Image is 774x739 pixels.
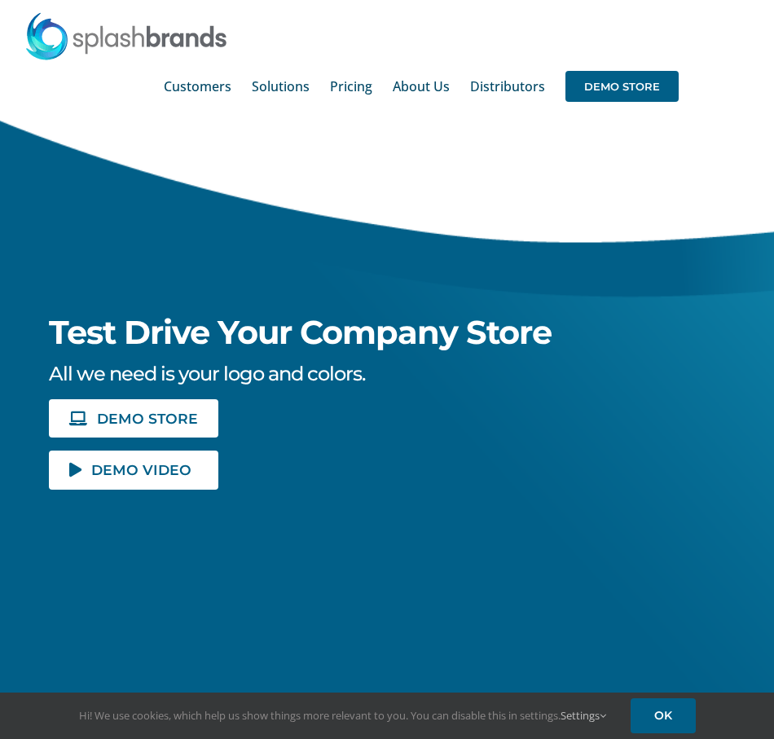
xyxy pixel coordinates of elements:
[393,80,450,93] span: About Us
[164,60,231,112] a: Customers
[164,80,231,93] span: Customers
[79,708,606,723] span: Hi! We use cookies, which help us show things more relevant to you. You can disable this in setti...
[565,60,679,112] a: DEMO STORE
[164,60,699,112] nav: Main Menu
[97,411,198,425] span: DEMO STORE
[49,312,552,352] span: Test Drive Your Company Store
[631,698,696,733] a: OK
[330,60,372,112] a: Pricing
[330,80,372,93] span: Pricing
[49,399,218,438] a: DEMO STORE
[565,71,679,102] span: DEMO STORE
[91,463,191,477] span: DEMO VIDEO
[49,362,365,385] span: All we need is your logo and colors.
[24,11,228,60] img: SplashBrands.com Logo
[561,708,606,723] a: Settings
[470,60,545,112] a: Distributors
[252,80,310,93] span: Solutions
[470,80,545,93] span: Distributors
